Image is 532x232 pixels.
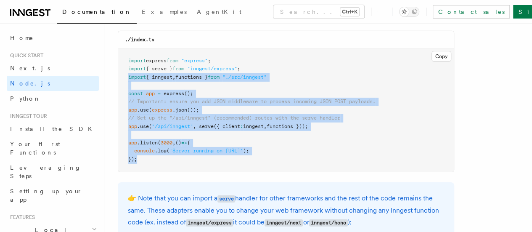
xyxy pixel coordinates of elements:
[7,61,99,76] a: Next.js
[169,148,243,154] span: 'Server running on [URL]'
[214,123,240,129] span: ({ client
[267,123,308,129] span: functions }));
[128,99,376,104] span: // Important: ensure you add JSON middleware to process incoming JSON POST payloads.
[237,66,240,72] span: ;
[62,8,132,15] span: Documentation
[186,219,233,227] code: inngest/express
[167,148,169,154] span: (
[309,219,347,227] code: inngest/hono
[149,107,152,113] span: (
[10,65,50,72] span: Next.js
[208,58,211,64] span: ;
[181,58,208,64] span: "express"
[164,91,184,96] span: express
[137,123,149,129] span: .use
[187,140,190,146] span: {
[172,74,175,80] span: ,
[155,148,167,154] span: .log
[10,95,41,102] span: Python
[128,107,137,113] span: app
[184,91,193,96] span: ();
[128,66,146,72] span: import
[175,140,181,146] span: ()
[243,123,264,129] span: inngest
[340,8,359,16] kbd: Ctrl+K
[10,141,60,156] span: Your first Functions
[146,66,172,72] span: { serve }
[128,192,444,229] p: 👉 Note that you can import a handler for other frameworks and the rest of the code remains the sa...
[125,37,154,43] code: ./index.ts
[128,140,137,146] span: app
[7,76,99,91] a: Node.js
[10,80,50,87] span: Node.js
[172,107,187,113] span: .json
[7,214,35,221] span: Features
[199,123,214,129] span: serve
[273,5,364,19] button: Search...Ctrl+K
[240,123,243,129] span: :
[187,107,199,113] span: ());
[399,7,419,17] button: Toggle dark mode
[7,91,99,106] a: Python
[137,140,158,146] span: .listen
[264,123,267,129] span: ,
[10,188,82,203] span: Setting up your app
[175,74,208,80] span: functions }
[193,123,196,129] span: ,
[146,91,155,96] span: app
[158,140,161,146] span: (
[152,123,193,129] span: "/api/inngest"
[172,140,175,146] span: ,
[7,184,99,207] a: Setting up your app
[149,123,152,129] span: (
[181,140,187,146] span: =>
[172,66,184,72] span: from
[217,195,235,203] code: serve
[217,194,235,202] a: serve
[7,113,47,120] span: Inngest tour
[243,148,249,154] span: );
[161,140,172,146] span: 3000
[167,58,178,64] span: from
[158,91,161,96] span: =
[7,30,99,45] a: Home
[128,123,137,129] span: app
[265,219,303,227] code: inngest/next
[128,115,340,121] span: // Set up the "/api/inngest" (recommended) routes with the serve handler
[7,52,43,59] span: Quick start
[146,58,167,64] span: express
[142,8,187,15] span: Examples
[197,8,241,15] span: AgentKit
[146,74,172,80] span: { inngest
[192,3,246,23] a: AgentKit
[10,164,81,179] span: Leveraging Steps
[187,66,237,72] span: "inngest/express"
[128,91,143,96] span: const
[433,5,510,19] a: Contact sales
[152,107,172,113] span: express
[128,58,146,64] span: import
[431,51,451,62] button: Copy
[7,160,99,184] a: Leveraging Steps
[208,74,220,80] span: from
[137,107,149,113] span: .use
[57,3,137,24] a: Documentation
[7,121,99,136] a: Install the SDK
[134,148,155,154] span: console
[222,74,267,80] span: "./src/inngest"
[128,74,146,80] span: import
[128,156,137,162] span: });
[10,34,34,42] span: Home
[7,136,99,160] a: Your first Functions
[137,3,192,23] a: Examples
[10,125,97,132] span: Install the SDK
